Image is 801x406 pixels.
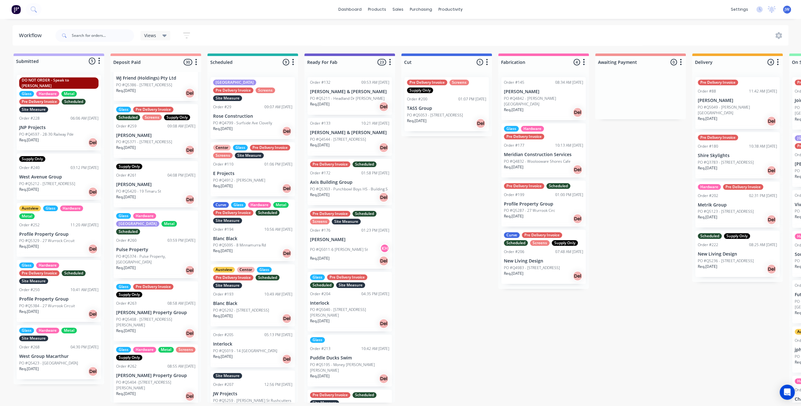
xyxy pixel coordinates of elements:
div: 10:42 AM [DATE] [361,346,389,352]
div: Hardware [133,347,156,352]
div: Pre Delivery Invoice [504,183,544,189]
div: Site Measure [213,218,242,223]
div: Pre Delivery InvoiceScreensSupply OnlyOrder #20001:07 PM [DATE]TASS GroupPO #Q5053 - [STREET_ADDR... [404,77,489,131]
div: Pre Delivery InvoiceScheduledOrder #19901:00 PM [DATE]Profile Property GroupPO #Q5287 - 27 Wurroo... [501,181,586,227]
div: Scheduled [698,233,722,239]
p: Blanc Black [213,236,292,241]
div: Hardware [698,184,721,190]
div: CentorGlassPre Delivery InvoiceScreensSite MeasureOrder #11001:06 PM [DATE]E ProjectsPO #Q4912 - ... [211,142,295,196]
div: Supply OnlyOrder #26104:08 PM [DATE][PERSON_NAME]PO #Q5420 - 19 Timaru StReq.[DATE]Del [114,161,198,207]
div: Glass [310,337,325,343]
div: GlassPre Delivery InvoiceScheduledSite MeasureOrder #20404:35 PM [DATE]InterlockPO #Q5040 - [STRE... [307,272,392,332]
div: ScheduledSupply OnlyOrder #22208:25 AM [DATE]New Living DesignPO #Q5236 - [STREET_ADDRESS]Req.[DA... [695,231,780,277]
p: PO #Q5292 - [STREET_ADDRESS] [213,307,269,313]
div: Pre Delivery Invoice [698,80,738,85]
div: 07:48 AM [DATE] [555,249,583,255]
p: New Living Design [698,251,777,257]
div: 11:20 AM [DATE] [71,222,99,228]
div: Metal [61,91,77,97]
div: Pre Delivery Invoice [213,275,253,280]
p: PO #Q5211 - Headland Dr [PERSON_NAME] [310,96,385,101]
div: GlassHardwareMetalSite MeasureOrder #26804:30 PM [DATE]West Group MacarthurPO #Q5423 - [GEOGRAPHI... [17,325,101,379]
div: Order #133 [310,121,330,126]
div: Del [88,244,98,254]
p: PO #Q5420 - 19 Timaru St [116,189,161,194]
span: Views [144,32,156,39]
div: Curve [504,232,520,238]
div: Centor [213,145,231,150]
p: PO #Q5386 - [STREET_ADDRESS] [116,82,172,88]
p: Req. [DATE] [504,213,523,219]
p: Req. [DATE] [213,183,233,189]
p: Interlock [310,301,389,306]
div: Order #250 [19,287,40,293]
div: Curve [213,202,229,208]
div: Pre Delivery Invoice [723,184,763,190]
div: Order #263 [116,301,137,306]
div: Metal [158,347,174,352]
img: Factory [11,5,21,14]
div: Order #205 [213,332,234,338]
div: Del [476,118,486,128]
div: Order #88 [698,88,716,94]
p: [PERSON_NAME] [116,182,195,187]
div: Supply Only [164,115,190,120]
div: Site Measure [235,153,264,158]
p: PO #Q5049 - [PERSON_NAME][GEOGRAPHIC_DATA] [698,104,777,116]
div: Centor [237,267,255,273]
div: Del [573,107,583,117]
div: Metal [19,213,35,219]
div: Order #213 [310,346,330,352]
p: PO #Q5095 - 8 Minnamurra Rd [213,242,266,248]
div: Del [379,319,389,329]
div: Glass [257,267,272,273]
div: Pre Delivery InvoiceScheduledScreensSite MeasureOrder #17601:23 PM [DATE][PERSON_NAME]PO #Q5011-6... [307,208,392,269]
div: 08:34 AM [DATE] [555,80,583,85]
p: PO #Q3783 - [STREET_ADDRESS] [698,160,754,165]
div: Del [185,265,195,275]
p: Req. [DATE] [504,107,523,113]
div: Order #222 [698,242,718,248]
div: Order #204 [310,291,330,297]
div: Del [573,271,583,281]
div: Del [573,165,583,175]
div: Scheduled [116,115,140,120]
p: PO #Q5040 - [STREET_ADDRESS][PERSON_NAME] [310,307,389,318]
p: Profile Property Group [19,232,99,237]
div: Site Measure [19,336,48,341]
div: Pre Delivery Invoice [327,274,367,280]
div: 01:06 PM [DATE] [264,161,292,167]
div: GlassHardwarePre Delivery InvoiceOrder #17710:13 AM [DATE]Meridian Construction ServicesPO #Q4832... [501,123,586,178]
div: Pre Delivery Invoice [310,161,350,167]
div: Glass [19,262,34,268]
p: West Group Macarthur [19,354,99,359]
div: Austview [213,267,235,273]
div: WJ Friend (Holdings) Pty LtdPO #Q5386 - [STREET_ADDRESS]Req.[DATE]Del [114,55,198,101]
p: [PERSON_NAME] [698,98,777,103]
div: Screens [176,347,195,352]
div: Site Measure [213,283,242,288]
div: GlassPre Delivery InvoiceSupply OnlyOrder #26308:58 AM [DATE][PERSON_NAME] Property GroupPO #Q540... [114,281,198,341]
div: 10:41 AM [DATE] [71,287,99,293]
p: PO #Q5019 - 14 [GEOGRAPHIC_DATA] [213,348,277,354]
div: Order #110 [213,161,234,167]
div: Order #13310:21 AM [DATE][PERSON_NAME] & [PERSON_NAME]PO #Q4544 - [STREET_ADDRESS]Req.[DATE]Del [307,118,392,156]
div: Glass [116,213,131,219]
div: Hardware [521,126,544,132]
div: Metal [61,328,77,333]
p: Blanc Black [213,301,292,306]
p: Req. [DATE] [407,118,426,124]
div: Del [766,116,776,126]
div: Del [379,256,389,266]
p: PO #Q5374 - Pulse Property, [GEOGRAPHIC_DATA] [116,254,195,265]
div: AustviewCentorGlassPre Delivery InvoiceScheduledSite MeasureOrder #19310:49 AM [DATE]Blanc BlackP... [211,264,295,326]
div: Pre Delivery Invoice [407,80,447,85]
div: Austview [19,206,41,211]
div: Scheduled [62,270,86,276]
p: Req. [DATE] [310,142,330,148]
div: Order #268 [19,344,40,350]
div: Pre Delivery InvoiceOrder #18010:38 AM [DATE]Shire SkylightsPO #Q3783 - [STREET_ADDRESS]Req.[DATE... [695,132,780,178]
div: Del [766,264,776,274]
div: Hardware [133,213,156,219]
p: [PERSON_NAME] & [PERSON_NAME] [310,130,389,135]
